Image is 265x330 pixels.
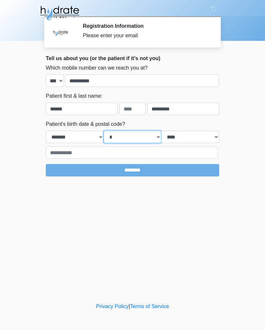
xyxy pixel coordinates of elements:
div: Please enter your email [83,32,209,40]
label: Which mobile number can we reach you at? [46,64,148,72]
a: Terms of Service [130,304,169,309]
a: | [129,304,130,309]
img: Hydrate IV Bar - Fort Collins Logo [39,5,80,21]
label: Patient's birth date & postal code? [46,120,125,128]
img: Agent Avatar [51,23,70,42]
a: Privacy Policy [96,304,129,309]
h2: Tell us about you (or the patient if it's not you) [46,55,219,61]
label: Patient first & last name: [46,92,102,100]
